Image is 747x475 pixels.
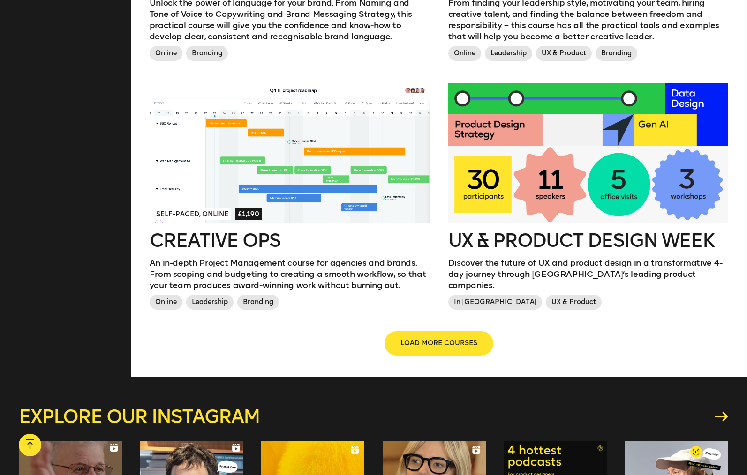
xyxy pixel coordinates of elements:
span: Leadership [186,295,234,310]
p: Discover the future of UX and product design in a transformative 4-day journey through [GEOGRAPHI... [448,257,728,291]
a: Self-paced, Online£1,190Creative OpsAn in-depth Project Management course for agencies and brands... [150,83,430,313]
span: UX & Product [536,46,592,61]
span: UX & Product [546,295,602,310]
a: Explore our instagram [19,407,728,426]
h2: UX & Product Design Week [448,231,728,250]
span: Online [448,46,481,61]
h2: Creative Ops [150,231,430,250]
span: £1,190 [235,208,262,220]
span: Online [150,46,182,61]
span: Leadership [485,46,532,61]
span: LOAD MORE COURSES [400,339,477,348]
span: Self-paced, Online [153,208,231,220]
a: UX & Product Design WeekDiscover the future of UX and product design in a transformative 4-day jo... [448,83,728,313]
span: Online [150,295,182,310]
span: In [GEOGRAPHIC_DATA] [448,295,542,310]
span: Branding [186,46,228,61]
button: LOAD MORE COURSES [385,332,492,355]
p: An in-depth Project Management course for agencies and brands. From scoping and budgeting to crea... [150,257,430,291]
span: Branding [237,295,279,310]
span: Branding [596,46,637,61]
